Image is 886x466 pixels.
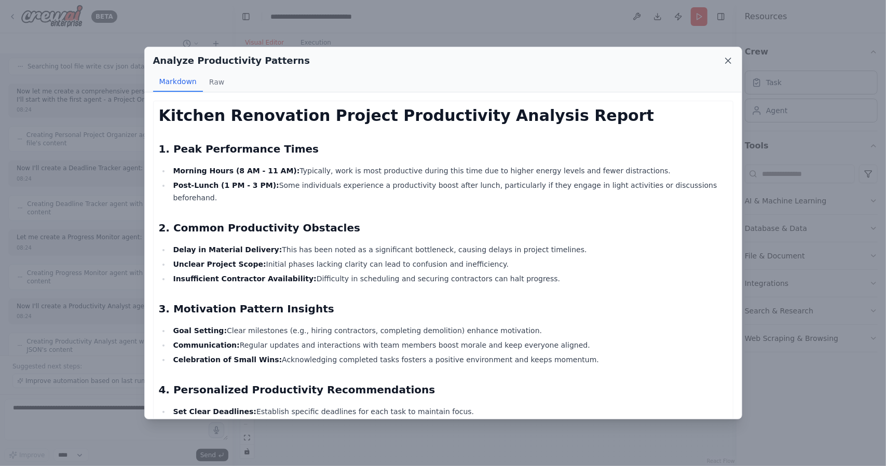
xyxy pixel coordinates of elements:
li: Difficulty in scheduling and securing contractors can halt progress. [170,272,728,285]
strong: Unclear Project Scope: [173,260,266,268]
strong: Celebration of Small Wins: [173,355,282,364]
li: Acknowledging completed tasks fosters a positive environment and keeps momentum. [170,353,728,366]
button: Markdown [153,72,203,92]
strong: Set Clear Deadlines: [173,407,256,416]
li: Typically, work is most productive during this time due to higher energy levels and fewer distrac... [170,165,728,177]
strong: Communication: [173,341,239,349]
li: Initial phases lacking clarity can lead to confusion and inefficiency. [170,258,728,270]
strong: Goal Setting: [173,326,227,335]
li: This has been noted as a significant bottleneck, causing delays in project timelines. [170,243,728,256]
h2: Analyze Productivity Patterns [153,53,310,68]
h2: 1. Peak Performance Times [159,142,728,156]
h2: 4. Personalized Productivity Recommendations [159,382,728,397]
li: Regular updates and interactions with team members boost morale and keep everyone aligned. [170,339,728,351]
li: Establish specific deadlines for each task to maintain focus. [170,405,728,418]
li: Some individuals experience a productivity boost after lunch, particularly if they engage in ligh... [170,179,728,204]
strong: Morning Hours (8 AM - 11 AM): [173,167,299,175]
h2: 2. Common Productivity Obstacles [159,221,728,235]
strong: Post-Lunch (1 PM - 3 PM): [173,181,279,189]
strong: Insufficient Contractor Availability: [173,275,316,283]
h1: Kitchen Renovation Project Productivity Analysis Report [159,106,728,125]
h2: 3. Motivation Pattern Insights [159,301,728,316]
li: Clear milestones (e.g., hiring contractors, completing demolition) enhance motivation. [170,324,728,337]
button: Raw [203,72,230,92]
strong: Delay in Material Delivery: [173,245,282,254]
